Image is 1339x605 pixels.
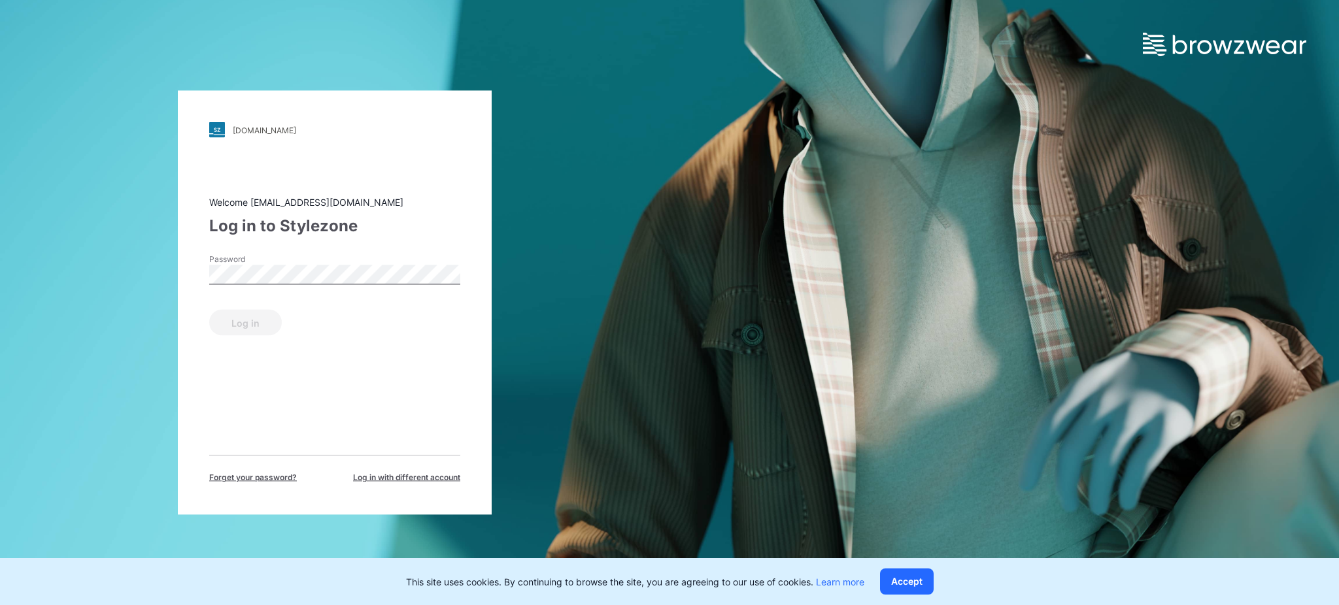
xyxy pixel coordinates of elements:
div: [DOMAIN_NAME] [233,125,296,135]
label: Password [209,253,301,265]
span: Forget your password? [209,472,297,483]
div: Log in to Stylezone [209,214,460,238]
img: browzwear-logo.e42bd6dac1945053ebaf764b6aa21510.svg [1143,33,1306,56]
a: Learn more [816,576,864,587]
a: [DOMAIN_NAME] [209,122,460,138]
img: stylezone-logo.562084cfcfab977791bfbf7441f1a819.svg [209,122,225,138]
span: Log in with different account [353,472,460,483]
button: Accept [880,568,934,595]
p: This site uses cookies. By continuing to browse the site, you are agreeing to our use of cookies. [406,575,864,589]
div: Welcome [EMAIL_ADDRESS][DOMAIN_NAME] [209,195,460,209]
